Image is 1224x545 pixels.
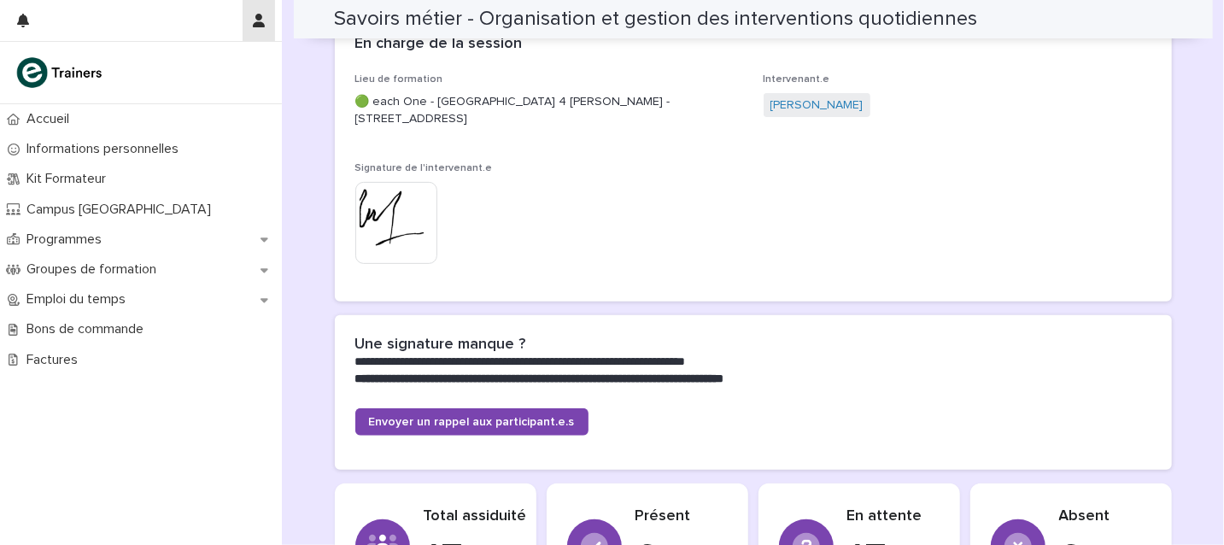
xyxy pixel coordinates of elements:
p: Informations personnelles [20,141,192,157]
p: Accueil [20,111,83,127]
img: K0CqGN7SDeD6s4JG8KQk [14,56,108,90]
p: 🟢 each One - [GEOGRAPHIC_DATA] 4 [PERSON_NAME] - [STREET_ADDRESS] [355,93,743,129]
a: [PERSON_NAME] [770,97,864,114]
p: Présent [635,507,728,526]
p: Campus [GEOGRAPHIC_DATA] [20,202,225,218]
h2: En charge de la session [355,35,523,54]
a: Envoyer un rappel aux participant.e.s [355,408,589,436]
span: Lieu de formation [355,74,443,85]
span: Signature de l'intervenant.e [355,163,493,173]
h2: Une signature manque ? [355,336,526,355]
p: Bons de commande [20,321,157,337]
p: Groupes de formation [20,261,170,278]
p: Kit Formateur [20,171,120,187]
span: Envoyer un rappel aux participant.e.s [369,416,575,428]
p: Absent [1059,507,1151,526]
p: Programmes [20,231,115,248]
p: Total assiduité [424,507,527,526]
p: Emploi du temps [20,291,139,308]
h2: Savoirs métier - Organisation et gestion des interventions quotidiennes [335,7,978,32]
p: En attente [847,507,940,526]
p: Factures [20,352,91,368]
span: Intervenant.e [764,74,830,85]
